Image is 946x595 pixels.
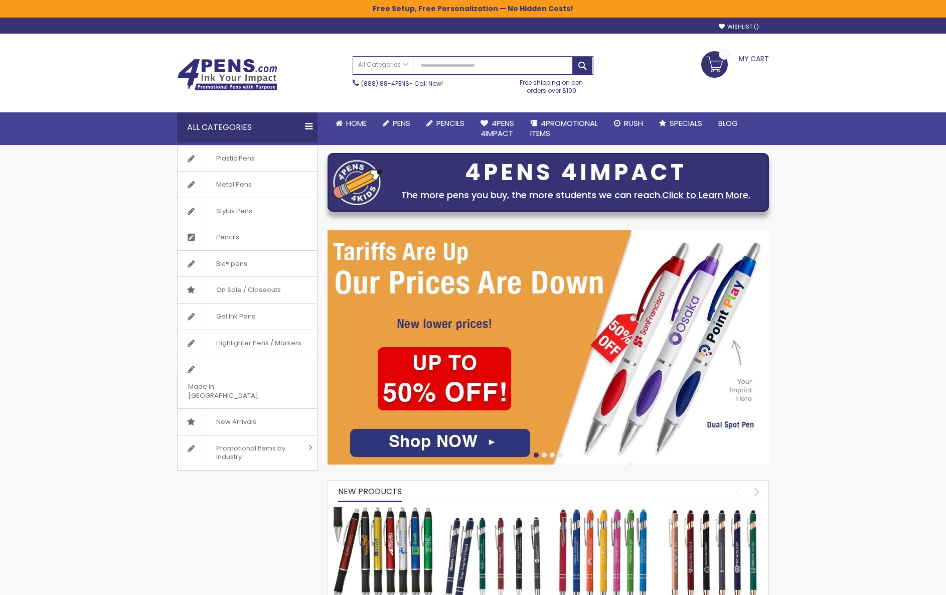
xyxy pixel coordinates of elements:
a: Promotional Items by Industry [178,435,317,470]
a: Gel Ink Pens [178,304,317,330]
span: Gel Ink Pens [206,304,265,330]
span: 4PROMOTIONAL ITEMS [530,118,598,138]
span: Metal Pens [206,172,262,198]
span: Pens [393,118,410,128]
a: New Arrivals [178,409,317,435]
span: New Products [338,486,402,497]
span: Pencils [436,118,464,128]
div: Free shipping on pen orders over $199 [510,75,594,95]
div: prev [729,483,746,500]
span: 4Pens 4impact [481,118,514,138]
a: (888) 88-4PENS [361,79,409,88]
a: Pencils [178,224,317,250]
span: New Arrivals [206,409,266,435]
a: Metal Pens [178,172,317,198]
img: 4Pens Custom Pens and Promotional Products [177,59,277,91]
img: /cheap-promotional-products.html [328,230,769,465]
div: 4PENS 4IMPACT [388,162,763,183]
span: Bic® pens [206,251,257,277]
span: On Sale / Closeouts [206,277,291,303]
a: Highlighter Pens / Markers [178,330,317,356]
a: Click to Learn More. [662,189,750,201]
span: Pencils [206,224,249,250]
a: Made in [GEOGRAPHIC_DATA] [178,356,317,408]
a: On Sale / Closeouts [178,277,317,303]
span: Rush [624,118,643,128]
a: Blog [710,112,746,134]
span: Made in [GEOGRAPHIC_DATA] [178,374,292,408]
div: All Categories [177,112,318,142]
a: Custom Soft Touch Metal Pen - Stylus Top [443,507,544,515]
img: four_pen_logo.png [333,160,383,205]
span: Stylus Pens [206,198,262,224]
span: All Categories [358,61,408,69]
a: Ellipse Softy Rose Gold Classic with Stylus Pen - Silver Laser [664,507,764,515]
a: Bic® pens [178,251,317,277]
span: Plastic Pens [206,145,265,172]
a: 4PROMOTIONALITEMS [522,112,606,145]
a: Rush [606,112,651,134]
a: Ellipse Softy Brights with Stylus Pen - Laser [553,507,654,515]
a: The Barton Custom Pens Special Offer [333,507,433,515]
span: Promotional Items by Industry [206,435,305,470]
a: Specials [651,112,710,134]
span: Highlighter Pens / Markers [206,330,311,356]
a: 4Pens4impact [472,112,522,145]
div: next [748,483,766,500]
a: All Categories [353,57,413,73]
a: Pens [375,112,418,134]
a: Wishlist [719,23,759,31]
a: Stylus Pens [178,198,317,224]
a: Plastic Pens [178,145,317,172]
a: Home [328,112,375,134]
span: Home [346,118,367,128]
div: The more pens you buy, the more students we can reach. [388,188,763,202]
span: Specials [670,118,702,128]
span: Blog [718,118,738,128]
a: Pencils [418,112,472,134]
span: - Call Now! [361,79,443,88]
